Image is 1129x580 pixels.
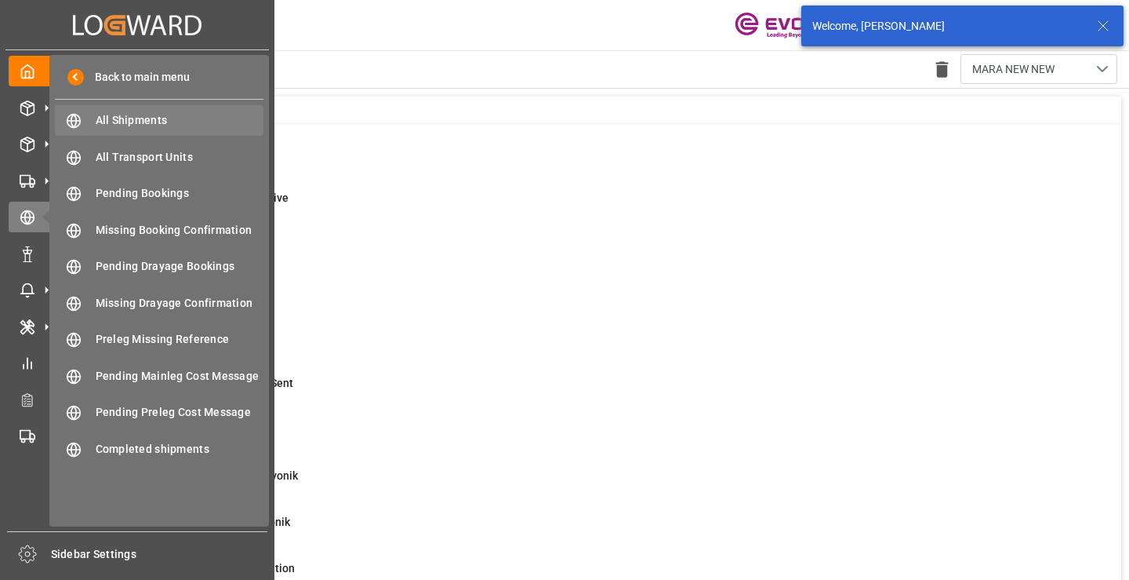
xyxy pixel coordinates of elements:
[960,54,1117,84] button: open menu
[55,287,263,318] a: Missing Drayage Confirmation
[55,360,263,391] a: Pending Mainleg Cost Message
[96,368,264,385] span: Pending Mainleg Cost Message
[55,324,263,355] a: Preleg Missing Reference
[80,514,1102,547] a: 0Error Sales Order Update to EvonikShipment
[51,546,268,563] span: Sidebar Settings
[96,222,264,239] span: Missing Booking Confirmation
[9,56,266,86] a: My Cockpit
[96,149,264,166] span: All Transport Units
[55,178,263,209] a: Pending Bookings
[96,295,264,312] span: Missing Drayage Confirmation
[80,190,1102,223] a: 0Deactivated EDI - Shipment ActiveShipment
[80,236,1102,269] a: 24ABS: No Init Bkg Conf DateShipment
[9,348,266,378] a: My Reports
[80,468,1102,501] a: 0Error on Initial Sales Order to EvonikShipment
[96,258,264,275] span: Pending Drayage Bookings
[80,375,1102,408] a: 36ETD>3 Days Past,No Cost Msg SentShipment
[80,283,1102,316] a: 10ABS: No Bkg Req Sent DateShipment
[96,441,264,458] span: Completed shipments
[55,433,263,464] a: Completed shipments
[55,105,263,136] a: All Shipments
[735,12,837,39] img: Evonik-brand-mark-Deep-Purple-RGB.jpeg_1700498283.jpeg
[812,18,1082,35] div: Welcome, [PERSON_NAME]
[55,141,263,172] a: All Transport Units
[972,61,1055,78] span: MARA NEW NEW
[9,238,266,268] a: Non Conformance
[96,112,264,129] span: All Shipments
[80,329,1102,362] a: 21ETA > 10 Days , No ATA EnteredShipment
[55,214,263,245] a: Missing Booking Confirmation
[9,384,266,414] a: Transport Planner
[96,331,264,348] span: Preleg Missing Reference
[80,144,1102,177] a: 0MOT Missing at Order LevelSales Order-IVPO
[55,251,263,282] a: Pending Drayage Bookings
[96,404,264,421] span: Pending Preleg Cost Message
[84,69,190,86] span: Back to main menu
[9,421,266,451] a: Transport Planning
[55,397,263,428] a: Pending Preleg Cost Message
[96,185,264,202] span: Pending Bookings
[80,421,1102,454] a: 11ETD < 3 Days,No Del # Rec'dShipment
